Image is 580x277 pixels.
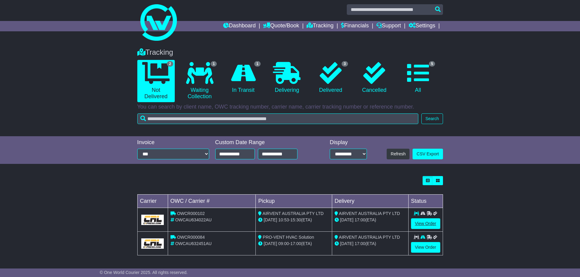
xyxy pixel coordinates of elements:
[342,61,348,67] span: 3
[100,270,188,275] span: © One World Courier 2025. All rights reserved.
[355,241,365,246] span: 17:00
[307,21,333,31] a: Tracking
[376,21,401,31] a: Support
[254,61,261,67] span: 1
[137,139,209,146] div: Invoice
[175,241,212,246] span: OWCAU632451AU
[339,235,400,240] span: AIRVENT AUSTRALIA PTY LTD
[256,195,332,208] td: Pickup
[411,242,440,253] a: View Order
[211,61,217,67] span: 1
[399,60,437,96] a: 5 All
[429,61,435,67] span: 5
[340,217,353,222] span: [DATE]
[141,238,164,249] img: GetCarrierServiceLogo
[134,48,446,57] div: Tracking
[332,195,408,208] td: Delivery
[262,211,323,216] span: AIRVENT AUSTRALIA PTY LTD
[356,60,393,96] a: Cancelled
[263,235,314,240] span: PRO-VENT HVAC Solution
[278,241,289,246] span: 09:00
[340,241,353,246] span: [DATE]
[312,60,349,96] a: 3 Delivered
[355,217,365,222] span: 17:00
[290,217,301,222] span: 15:30
[137,195,168,208] td: Carrier
[181,60,218,102] a: 1 Waiting Collection
[258,217,329,223] div: - (ETA)
[387,149,410,159] button: Refresh
[215,139,313,146] div: Custom Date Range
[421,113,443,124] button: Search
[167,61,173,67] span: 2
[264,217,277,222] span: [DATE]
[409,21,435,31] a: Settings
[290,241,301,246] span: 17:00
[413,149,443,159] a: CSV Export
[341,21,369,31] a: Financials
[141,215,164,225] img: GetCarrierServiceLogo
[258,241,329,247] div: - (ETA)
[264,241,277,246] span: [DATE]
[335,241,406,247] div: (ETA)
[175,217,212,222] span: OWCAU634022AU
[137,60,175,102] a: 2 Not Delivered
[168,195,256,208] td: OWC / Carrier #
[177,235,205,240] span: OWCR000084
[330,139,367,146] div: Display
[263,21,299,31] a: Quote/Book
[408,195,443,208] td: Status
[411,218,440,229] a: View Order
[268,60,306,96] a: Delivering
[224,60,262,96] a: 1 In Transit
[177,211,205,216] span: OWCR000102
[137,104,443,110] p: You can search by client name, OWC tracking number, carrier name, carrier tracking number or refe...
[335,217,406,223] div: (ETA)
[339,211,400,216] span: AIRVENT AUSTRALIA PTY LTD
[223,21,256,31] a: Dashboard
[278,217,289,222] span: 10:53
